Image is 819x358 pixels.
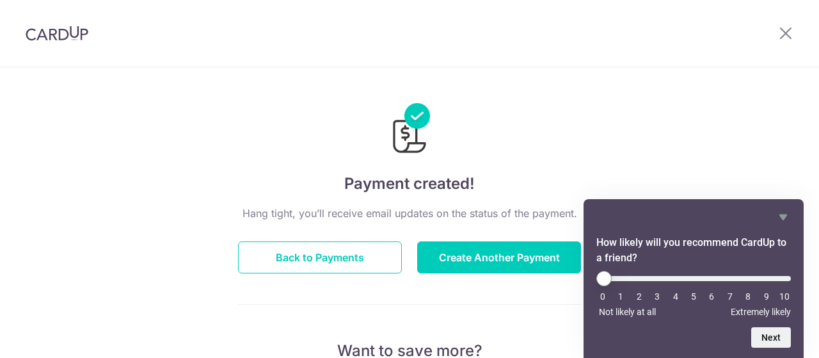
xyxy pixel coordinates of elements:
button: Back to Payments [238,241,402,273]
span: Extremely likely [731,307,791,317]
div: How likely will you recommend CardUp to a friend? Select an option from 0 to 10, with 0 being Not... [596,209,791,348]
li: 1 [614,291,627,302]
li: 4 [669,291,682,302]
img: Payments [389,103,430,157]
li: 3 [651,291,664,302]
li: 7 [724,291,736,302]
li: 0 [596,291,609,302]
h2: How likely will you recommend CardUp to a friend? Select an option from 0 to 10, with 0 being Not... [596,235,791,266]
li: 6 [705,291,718,302]
li: 10 [778,291,791,302]
span: Not likely at all [599,307,656,317]
img: CardUp [26,26,88,41]
button: Next question [751,327,791,348]
li: 2 [633,291,646,302]
div: How likely will you recommend CardUp to a friend? Select an option from 0 to 10, with 0 being Not... [596,271,791,317]
li: 8 [742,291,754,302]
h4: Payment created! [238,172,581,195]
li: 5 [687,291,700,302]
button: Hide survey [775,209,791,225]
p: Hang tight, you’ll receive email updates on the status of the payment. [238,206,581,221]
li: 9 [760,291,773,302]
button: Create Another Payment [417,241,581,273]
